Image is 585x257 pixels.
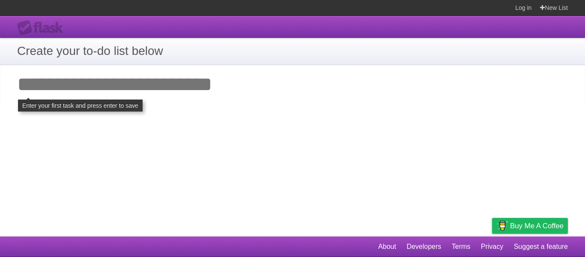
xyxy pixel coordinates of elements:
a: Developers [406,239,441,255]
a: Suggest a feature [514,239,568,255]
h1: Create your to-do list below [17,42,568,60]
span: Buy me a coffee [510,218,564,233]
a: Buy me a coffee [492,218,568,234]
a: Terms [452,239,471,255]
img: Buy me a coffee [496,218,508,233]
a: Privacy [481,239,503,255]
div: Flask [17,20,69,36]
a: About [378,239,396,255]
